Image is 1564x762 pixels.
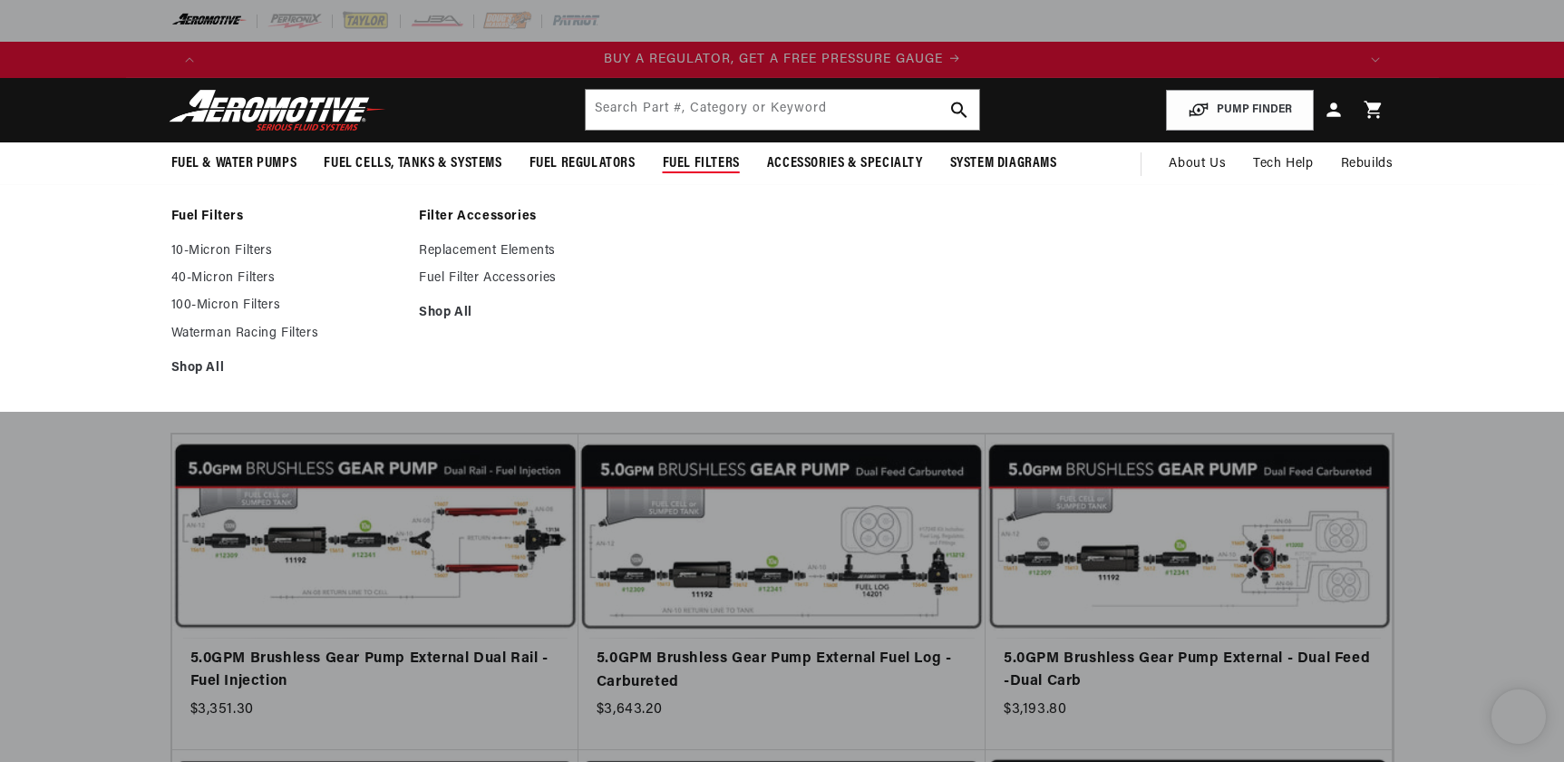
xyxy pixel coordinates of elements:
span: Fuel Filters [663,154,740,173]
span: Tech Help [1253,154,1313,174]
a: About Us [1155,142,1239,186]
a: Shop All [171,360,402,376]
summary: Tech Help [1239,142,1326,186]
summary: Fuel & Water Pumps [158,142,311,185]
a: Filter Accessories [419,209,649,225]
summary: Fuel Cells, Tanks & Systems [310,142,515,185]
slideshow-component: Translation missing: en.sections.announcements.announcement_bar [126,42,1439,78]
a: 5.0GPM Brushless Gear Pump External Fuel Log - Carbureted [597,648,967,694]
span: BUY A REGULATOR, GET A FREE PRESSURE GAUGE [604,53,943,66]
button: Translation missing: en.sections.announcements.next_announcement [1357,42,1394,78]
span: Fuel Cells, Tanks & Systems [324,154,501,173]
summary: Fuel Filters [649,142,753,185]
a: Fuel Filter Accessories [419,270,649,287]
img: Aeromotive [164,89,391,132]
button: PUMP FINDER [1166,90,1314,131]
a: Waterman Racing Filters [171,326,402,342]
a: Shop All [419,305,649,321]
button: Translation missing: en.sections.announcements.previous_announcement [171,42,208,78]
input: Search by Part Number, Category or Keyword [586,90,979,130]
div: Announcement [208,50,1357,70]
a: 5.0GPM Brushless Gear Pump External Dual Rail - Fuel Injection [190,648,560,694]
span: Rebuilds [1341,154,1394,174]
span: Accessories & Specialty [767,154,923,173]
span: System Diagrams [950,154,1057,173]
a: 5.0GPM Brushless Gear Pump External - Dual Feed -Dual Carb [1004,648,1374,694]
a: Fuel Filters [171,209,402,225]
span: About Us [1169,157,1226,171]
summary: System Diagrams [937,142,1071,185]
a: Replacement Elements [419,243,649,259]
button: search button [939,90,979,130]
summary: Accessories & Specialty [753,142,937,185]
div: 1 of 4 [208,50,1357,70]
summary: Rebuilds [1327,142,1407,186]
a: 100-Micron Filters [171,298,402,314]
summary: Fuel Regulators [516,142,649,185]
span: Fuel & Water Pumps [171,154,297,173]
a: 10-Micron Filters [171,243,402,259]
span: Fuel Regulators [529,154,636,173]
a: 40-Micron Filters [171,270,402,287]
